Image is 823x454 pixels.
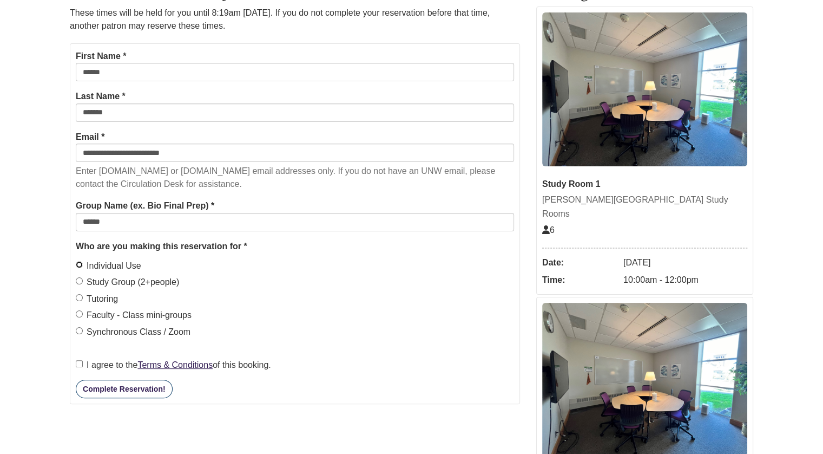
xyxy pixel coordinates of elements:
[542,254,618,271] dt: Date:
[76,310,83,317] input: Faculty - Class mini-groups
[76,199,214,213] label: Group Name (ex. Bio Final Prep) *
[76,275,179,289] label: Study Group (2+people)
[76,49,126,63] label: First Name *
[76,259,141,273] label: Individual Use
[76,292,118,306] label: Tutoring
[76,325,190,339] label: Synchronous Class / Zoom
[70,7,520,33] p: These times will be held for you until 8:19am [DATE]. If you do not complete your reservation bef...
[137,360,213,369] a: Terms & Conditions
[76,294,83,301] input: Tutoring
[76,358,271,372] label: I agree to the of this booking.
[76,89,126,103] label: Last Name *
[542,12,747,166] img: Study Room 1
[76,261,83,268] input: Individual Use
[76,277,83,284] input: Study Group (2+people)
[76,360,83,367] input: I agree to theTerms & Conditionsof this booking.
[542,225,555,235] span: The capacity of this space
[542,271,618,289] dt: Time:
[76,130,104,144] label: Email *
[623,254,747,271] dd: [DATE]
[623,271,747,289] dd: 10:00am - 12:00pm
[76,380,172,398] button: Complete Reservation!
[76,327,83,334] input: Synchronous Class / Zoom
[76,239,514,254] legend: Who are you making this reservation for *
[76,308,192,322] label: Faculty - Class mini-groups
[542,193,747,220] div: [PERSON_NAME][GEOGRAPHIC_DATA] Study Rooms
[76,165,514,191] p: Enter [DOMAIN_NAME] or [DOMAIN_NAME] email addresses only. If you do not have an UNW email, pleas...
[542,177,747,191] div: Study Room 1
